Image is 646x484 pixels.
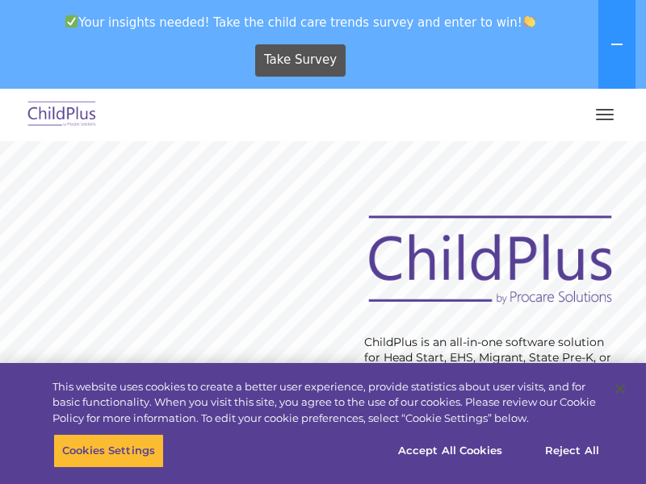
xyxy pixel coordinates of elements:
[602,371,638,407] button: Close
[24,96,100,134] img: ChildPlus by Procare Solutions
[522,434,623,468] button: Reject All
[264,46,337,74] span: Take Survey
[65,15,78,27] img: ✅
[6,6,595,38] span: Your insights needed! Take the child care trends survey and enter to win!
[53,434,164,468] button: Cookies Settings
[52,379,601,427] div: This website uses cookies to create a better user experience, provide statistics about user visit...
[364,335,623,442] rs-layer: ChildPlus is an all-in-one software solution for Head Start, EHS, Migrant, State Pre-K, or other ...
[255,44,346,77] a: Take Survey
[523,15,535,27] img: 👏
[389,434,511,468] button: Accept All Cookies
